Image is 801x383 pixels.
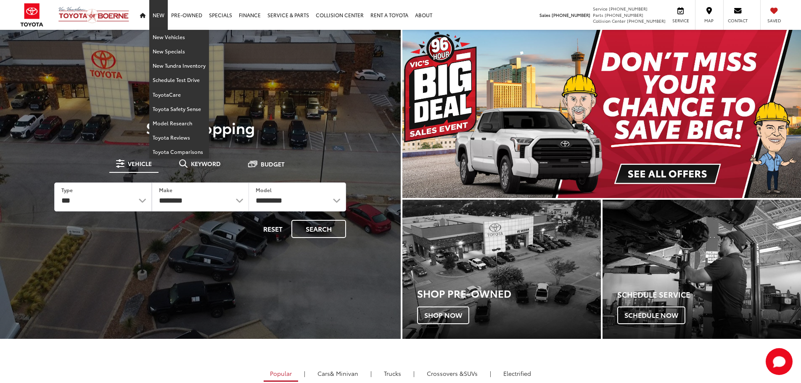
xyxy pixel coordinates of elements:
[149,58,209,73] a: New Tundra Inventory
[330,369,358,378] span: & Minivan
[368,369,374,378] li: |
[671,18,690,24] span: Service
[256,186,272,193] label: Model
[593,5,608,12] span: Service
[149,87,209,102] a: ToyotaCare
[149,130,209,145] a: Toyota Reviews
[149,30,209,44] a: New Vehicles
[58,6,130,24] img: Vic Vaughan Toyota of Boerne
[402,200,601,339] a: Shop Pre-Owned Shop Now
[539,12,550,18] span: Sales
[617,291,801,299] h4: Schedule Service
[149,73,209,87] a: Schedule Test Drive
[191,161,221,166] span: Keyword
[128,161,152,166] span: Vehicle
[627,18,666,24] span: [PHONE_NUMBER]
[35,119,365,136] p: Start Shopping
[497,366,537,380] a: Electrified
[411,369,417,378] li: |
[256,220,290,238] button: Reset
[420,366,484,380] a: SUVs
[302,369,307,378] li: |
[552,12,590,18] span: [PHONE_NUMBER]
[603,200,801,339] a: Schedule Service Schedule Now
[149,102,209,116] a: Toyota Safety Sense
[149,44,209,58] a: New Specials
[605,12,643,18] span: [PHONE_NUMBER]
[766,348,793,375] svg: Start Chat
[417,288,601,298] h3: Shop Pre-Owned
[61,186,73,193] label: Type
[264,366,298,382] a: Popular
[417,306,469,324] span: Shop Now
[700,18,718,24] span: Map
[765,18,783,24] span: Saved
[488,369,493,378] li: |
[766,348,793,375] button: Toggle Chat Window
[617,306,685,324] span: Schedule Now
[609,5,648,12] span: [PHONE_NUMBER]
[378,366,407,380] a: Trucks
[149,116,209,130] a: Model Research
[402,200,601,339] div: Toyota
[159,186,172,193] label: Make
[291,220,346,238] button: Search
[593,12,603,18] span: Parts
[311,366,365,380] a: Cars
[603,200,801,339] div: Toyota
[427,369,464,378] span: Crossovers &
[149,145,209,158] a: Toyota Comparisons
[261,161,285,167] span: Budget
[593,18,626,24] span: Collision Center
[728,18,748,24] span: Contact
